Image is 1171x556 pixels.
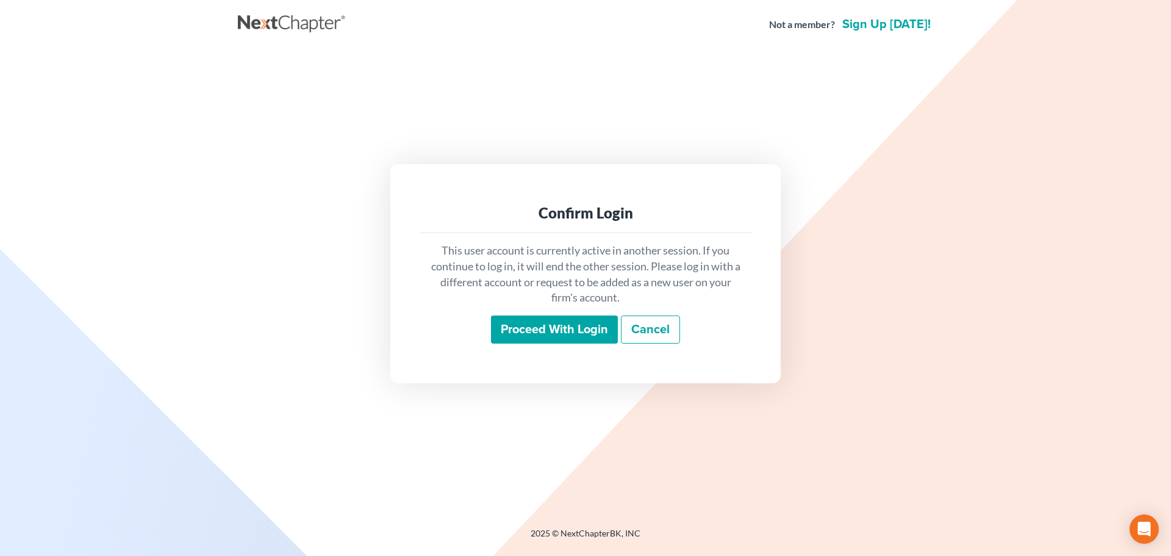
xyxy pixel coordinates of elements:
[429,203,742,223] div: Confirm Login
[840,18,933,31] a: Sign up [DATE]!
[621,316,680,344] a: Cancel
[769,18,835,32] strong: Not a member?
[1130,514,1159,544] div: Open Intercom Messenger
[238,527,933,549] div: 2025 © NextChapterBK, INC
[429,243,742,306] p: This user account is currently active in another session. If you continue to log in, it will end ...
[491,316,618,344] input: Proceed with login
